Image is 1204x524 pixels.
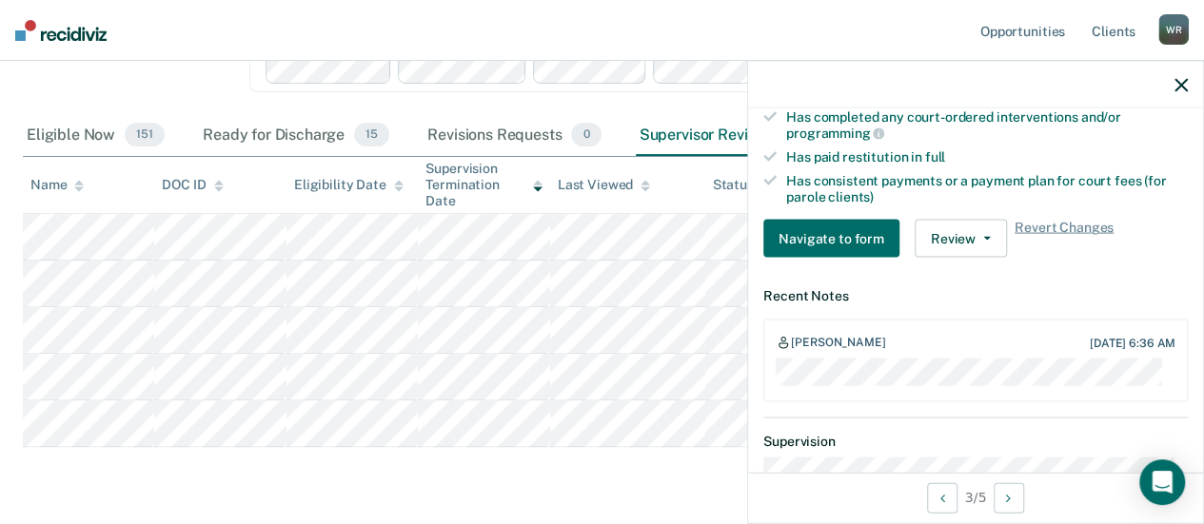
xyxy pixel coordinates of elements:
div: [DATE] 6:36 AM [1090,336,1175,349]
div: Revisions Requests [424,115,604,157]
div: [PERSON_NAME] [791,336,885,351]
span: 15 [354,123,389,147]
span: full [925,149,945,165]
div: Has paid restitution in [786,149,1188,165]
div: Open Intercom Messenger [1139,459,1185,505]
div: Name [30,177,84,193]
span: programming [786,126,884,141]
div: 3 / 5 [748,472,1203,522]
span: 151 [125,123,165,147]
div: DOC ID [162,177,223,193]
span: 0 [571,123,601,147]
div: Last Viewed [558,177,650,193]
div: Supervision Termination Date [425,161,542,208]
button: Navigate to form [763,220,899,258]
div: W R [1158,14,1189,45]
span: clients) [828,188,874,204]
div: Status [713,177,754,193]
button: Review [915,220,1007,258]
dt: Recent Notes [763,288,1188,304]
div: Supervisor Review [636,115,813,157]
div: Eligibility Date [294,177,404,193]
div: Has consistent payments or a payment plan for court fees (for parole [786,172,1188,204]
dt: Supervision [763,433,1188,449]
div: Ready for Discharge [199,115,393,157]
a: Navigate to form link [763,220,907,258]
div: Eligible Now [23,115,168,157]
button: Previous Opportunity [927,482,957,513]
img: Recidiviz [15,20,107,41]
span: Revert Changes [1015,220,1114,258]
div: Has completed any court-ordered interventions and/or [786,108,1188,141]
button: Next Opportunity [994,482,1024,513]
